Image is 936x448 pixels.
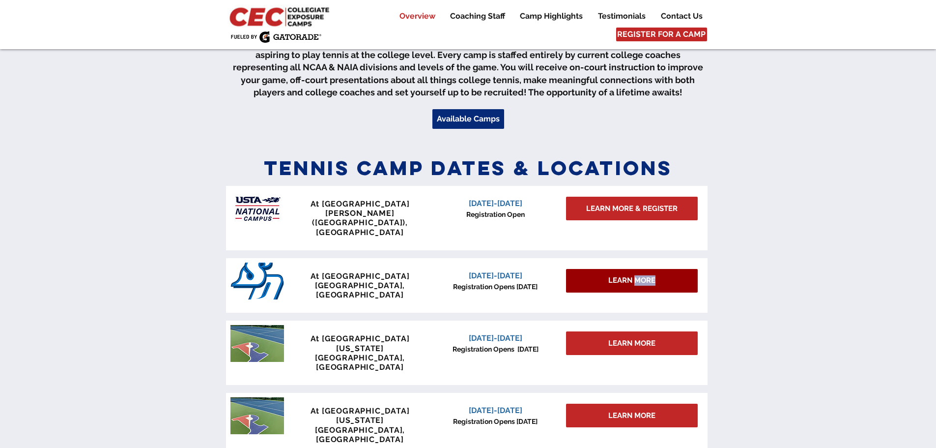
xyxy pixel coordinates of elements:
[653,10,709,22] a: Contact Us
[469,271,522,280] span: [DATE]-[DATE]
[469,406,522,415] span: [DATE]-[DATE]
[453,418,538,425] span: Registration Opens [DATE]
[617,29,706,40] span: REGISTER FOR A CAMP
[566,331,698,355] a: LEARN MORE
[466,210,525,218] span: Registration Open
[593,10,651,22] p: Testimonials
[311,406,410,425] span: At [GEOGRAPHIC_DATA][US_STATE]
[512,10,590,22] a: Camp Highlights
[230,190,284,227] img: USTA Campus image_edited.jpg
[566,197,698,220] a: LEARN MORE & REGISTER
[608,275,655,286] span: LEARN MORE
[608,338,655,349] span: LEARN MORE
[443,10,512,22] a: Coaching Staff
[608,411,655,421] span: LEARN MORE
[230,263,284,299] img: San_Diego_Toreros_logo.png
[453,345,539,353] span: Registration Opens [DATE]
[591,10,653,22] a: Testimonials
[566,404,698,427] a: LEARN MORE
[515,10,588,22] p: Camp Highlights
[232,37,704,97] span: Your pathway starts here at CEC tennis! The premier camps are designed for junior tennis players ...
[315,425,405,444] span: [GEOGRAPHIC_DATA], [GEOGRAPHIC_DATA]
[566,269,698,293] div: LEARN MORE
[432,109,504,129] a: Available Camps
[311,334,410,353] span: At [GEOGRAPHIC_DATA][US_STATE]
[315,353,405,372] span: [GEOGRAPHIC_DATA], [GEOGRAPHIC_DATA]
[656,10,708,22] p: Contact Us
[445,10,510,22] p: Coaching Staff
[385,10,709,22] nav: Site
[392,10,442,22] a: Overview
[312,209,408,237] span: [PERSON_NAME] ([GEOGRAPHIC_DATA]), [GEOGRAPHIC_DATA]
[469,333,522,343] span: [DATE]-[DATE]
[437,114,500,124] span: Available Camps
[616,28,707,41] a: REGISTER FOR A CAMP
[453,283,538,291] span: Registration Opens [DATE]
[469,199,522,208] span: [DATE]-[DATE]
[227,5,334,28] img: CEC Logo Primary_edited.jpg
[586,204,678,214] span: LEARN MORE & REGISTER
[311,199,410,209] span: At [GEOGRAPHIC_DATA]
[230,325,284,362] img: penn tennis courts with logo.jpeg
[230,397,284,434] img: penn tennis courts with logo.jpeg
[230,31,321,43] img: Fueled by Gatorade.png
[315,281,405,299] span: [GEOGRAPHIC_DATA], [GEOGRAPHIC_DATA]
[395,10,440,22] p: Overview
[311,271,410,281] span: At [GEOGRAPHIC_DATA]
[264,155,673,180] span: Tennis Camp Dates & Locations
